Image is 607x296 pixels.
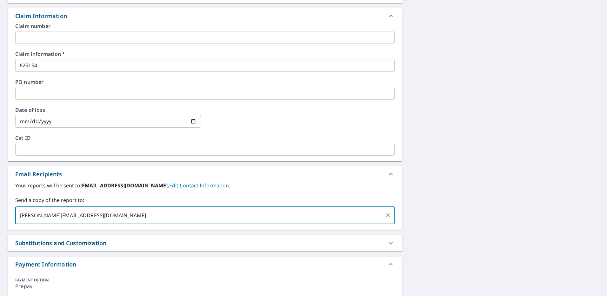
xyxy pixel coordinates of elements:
[8,235,402,251] div: Substitutions and Customization
[15,239,106,247] div: Substitutions and Customization
[169,182,230,189] a: EditContactInfo
[15,277,395,283] div: PAYMENT OPTION
[15,24,395,29] label: Claim number
[384,211,392,220] button: Clear
[8,8,402,24] div: Claim Information
[15,283,395,295] div: Prepay
[8,257,402,272] div: Payment Information
[15,107,201,112] label: Date of loss
[15,170,62,178] div: Email Recipients
[80,182,169,189] b: [EMAIL_ADDRESS][DOMAIN_NAME].
[15,260,76,269] div: Payment Information
[15,51,395,57] label: Claim information
[15,196,395,204] label: Send a copy of the report to:
[15,79,395,84] label: PO number
[15,182,395,189] label: Your reports will be sent to
[8,166,402,182] div: Email Recipients
[15,135,395,140] label: Cat ID
[15,12,67,20] div: Claim Information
